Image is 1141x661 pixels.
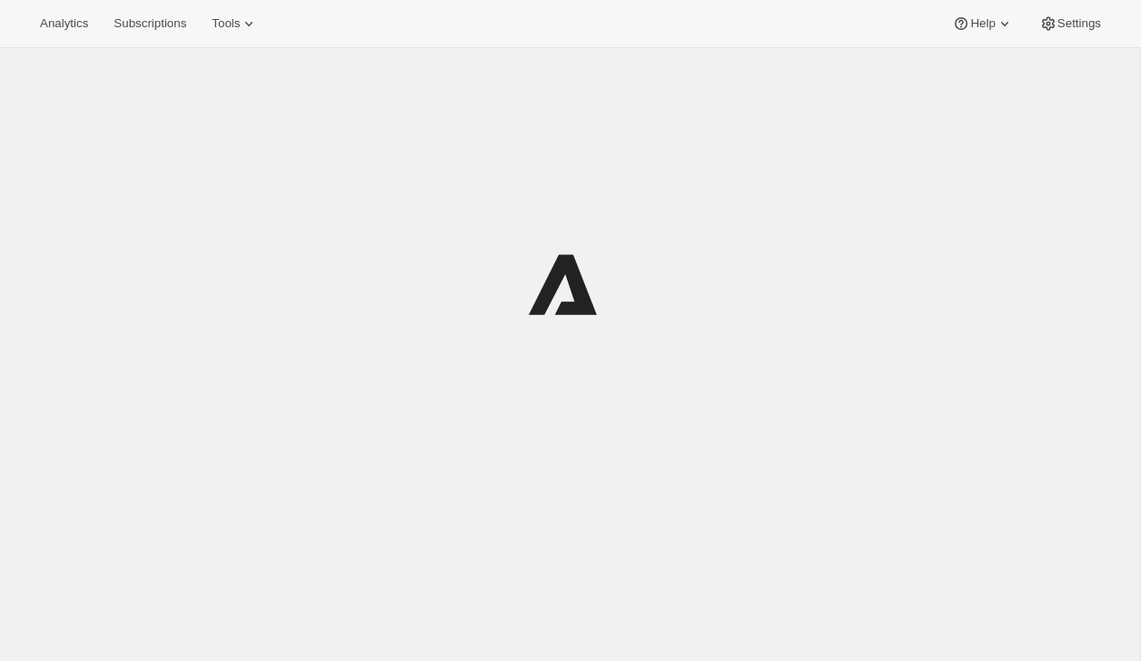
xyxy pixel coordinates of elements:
button: Analytics [29,11,99,36]
span: Help [970,16,995,31]
span: Analytics [40,16,88,31]
button: Subscriptions [103,11,197,36]
span: Settings [1057,16,1101,31]
button: Settings [1028,11,1112,36]
span: Subscriptions [114,16,186,31]
span: Tools [212,16,240,31]
button: Help [941,11,1024,36]
button: Tools [201,11,269,36]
